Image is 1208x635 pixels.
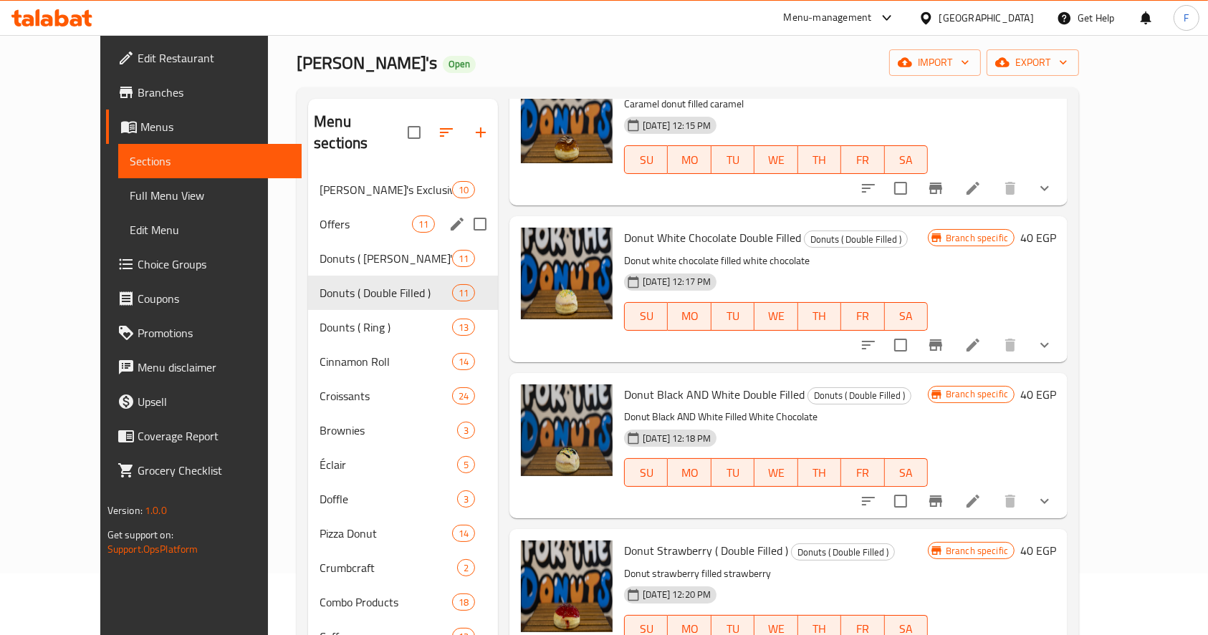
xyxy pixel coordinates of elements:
[1020,541,1056,561] h6: 40 EGP
[130,221,291,238] span: Edit Menu
[118,178,302,213] a: Full Menu View
[138,49,291,67] span: Edit Restaurant
[464,115,498,150] button: Add section
[320,319,452,336] div: Dounts ( Ring )
[118,213,302,247] a: Edit Menu
[891,306,922,326] span: SA
[106,41,302,75] a: Edit Restaurant
[429,115,464,150] span: Sort sections
[320,559,457,576] span: Crumbcraft
[792,544,894,561] span: Donuts ( Double Filled )
[711,145,754,174] button: TU
[889,49,981,76] button: import
[886,173,916,203] span: Select to update
[886,486,916,516] span: Select to update
[798,302,841,331] button: TH
[668,458,711,487] button: MO
[107,525,173,544] span: Get support on:
[760,306,792,326] span: WE
[1036,180,1053,197] svg: Show Choices
[754,302,797,331] button: WE
[624,458,668,487] button: SU
[624,565,928,583] p: Donut strawberry filled strawberry
[443,58,476,70] span: Open
[138,290,291,307] span: Coupons
[458,561,474,575] span: 2
[1027,328,1062,362] button: show more
[106,247,302,281] a: Choice Groups
[453,252,474,266] span: 11
[673,306,705,326] span: MO
[964,336,982,354] a: Edit menu item
[754,145,797,174] button: WE
[320,181,452,198] span: [PERSON_NAME]'s Exclusives
[673,462,705,483] span: MO
[457,422,475,439] div: items
[940,231,1014,245] span: Branch specific
[118,144,302,178] a: Sections
[106,419,302,453] a: Coverage Report
[320,250,452,267] span: Donuts ( [PERSON_NAME]'s Cream )
[138,256,291,273] span: Choice Groups
[452,593,475,611] div: items
[1020,384,1056,404] h6: 40 EGP
[637,275,716,289] span: [DATE] 12:17 PM
[452,181,475,198] div: items
[784,9,872,26] div: Menu-management
[453,596,474,609] span: 18
[140,118,291,135] span: Menus
[308,207,498,241] div: Offers11edit
[453,321,474,334] span: 13
[106,110,302,144] a: Menus
[308,585,498,619] div: Combo Products18
[145,501,167,520] span: 1.0.0
[320,490,457,508] span: Doffle
[631,462,662,483] span: SU
[673,150,705,170] span: MO
[308,482,498,516] div: Doffle3
[624,408,928,426] p: Donut Black AND White Filled White Chocolate
[919,328,953,362] button: Branch-specific-item
[717,150,749,170] span: TU
[808,387,911,404] span: Donuts ( Double Filled )
[760,150,792,170] span: WE
[668,145,711,174] button: MO
[521,541,613,632] img: Donut Strawberry ( Double Filled )
[138,324,291,341] span: Promotions
[106,75,302,110] a: Branches
[453,355,474,369] span: 14
[804,150,835,170] span: TH
[413,218,434,231] span: 11
[804,462,835,483] span: TH
[308,241,498,276] div: Donuts ( [PERSON_NAME]'s Cream )11
[919,171,953,205] button: Branch-specific-item
[624,384,805,405] span: Donut Black AND White Double Filled
[130,187,291,204] span: Full Menu View
[637,588,716,601] span: [DATE] 12:20 PM
[443,56,476,73] div: Open
[452,387,475,404] div: items
[320,181,452,198] div: Marko's Exclusives
[631,306,662,326] span: SU
[624,252,928,270] p: Donut white chocolate filled white chocolate
[452,250,475,267] div: items
[939,10,1034,26] div: [GEOGRAPHIC_DATA]
[804,306,835,326] span: TH
[717,306,749,326] span: TU
[308,447,498,482] div: Éclair5
[399,117,429,147] span: Select all sections
[885,302,928,331] button: SA
[320,215,412,233] span: Offers
[138,427,291,445] span: Coverage Report
[891,462,922,483] span: SA
[993,171,1027,205] button: delete
[308,276,498,310] div: Donuts ( Double Filled )11
[308,379,498,413] div: Croissants24
[711,458,754,487] button: TU
[791,543,895,561] div: Donuts ( Double Filled )
[798,145,841,174] button: TH
[106,453,302,488] a: Grocery Checklist
[841,145,884,174] button: FR
[851,171,886,205] button: sort-choices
